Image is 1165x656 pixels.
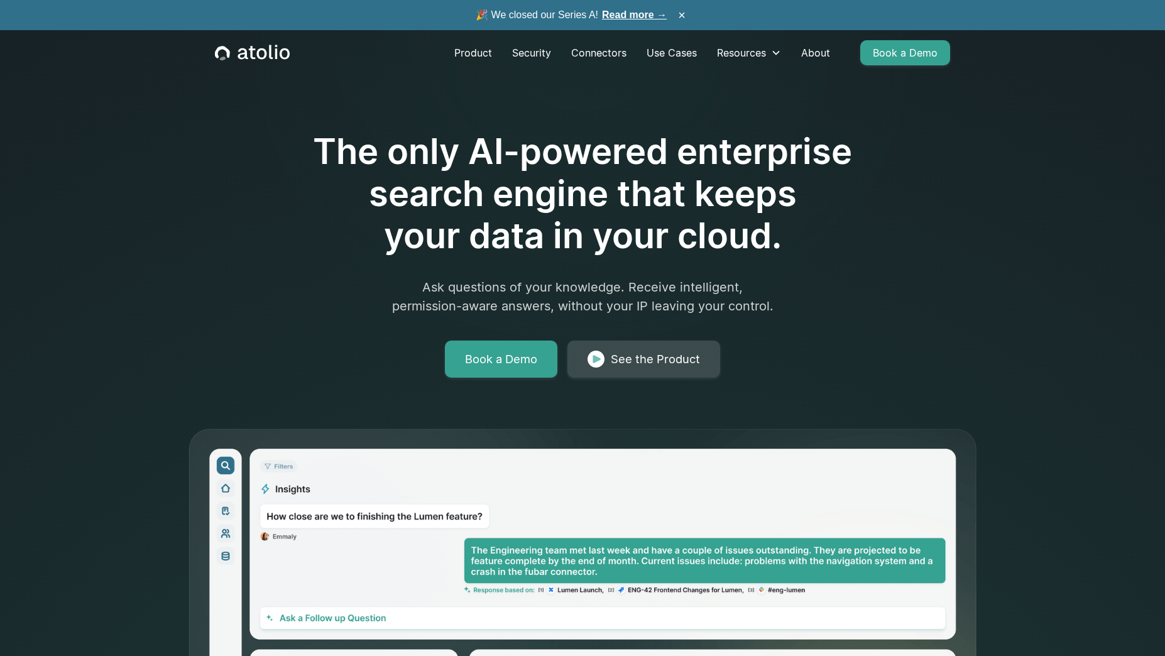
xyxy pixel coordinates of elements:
[567,341,720,378] a: See the Product
[502,40,561,65] a: Security
[791,40,840,65] a: About
[717,45,766,60] div: Resources
[476,8,667,23] span: 🎉 We closed our Series A!
[860,40,950,65] a: Book a Demo
[611,351,700,368] div: See the Product
[444,40,502,65] a: Product
[341,278,824,315] p: Ask questions of your knowledge. Receive intelligent, permission-aware answers, without your IP l...
[561,40,637,65] a: Connectors
[215,45,290,61] a: home
[445,341,557,378] a: Book a Demo
[637,40,707,65] a: Use Cases
[602,9,667,20] a: Read more →
[707,40,791,65] div: Resources
[674,8,689,22] button: ×
[261,131,904,258] h1: The only AI-powered enterprise search engine that keeps your data in your cloud.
